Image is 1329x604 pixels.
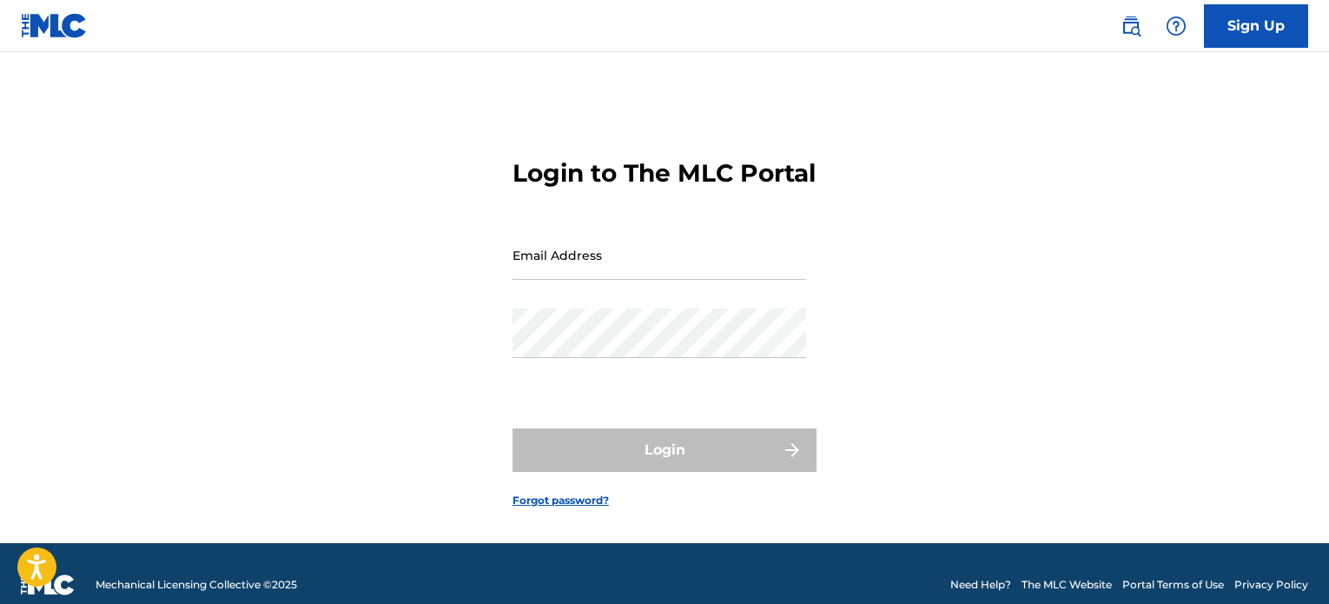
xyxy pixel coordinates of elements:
a: Portal Terms of Use [1122,577,1224,593]
img: search [1121,16,1141,37]
a: Privacy Policy [1234,577,1308,593]
div: Help [1159,9,1193,43]
img: MLC Logo [21,13,88,38]
a: Public Search [1114,9,1148,43]
img: help [1166,16,1187,37]
a: Sign Up [1204,4,1308,48]
span: Mechanical Licensing Collective © 2025 [96,577,297,593]
a: The MLC Website [1022,577,1112,593]
h3: Login to The MLC Portal [512,158,816,189]
a: Need Help? [950,577,1011,593]
img: logo [21,574,75,595]
a: Forgot password? [512,493,609,508]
